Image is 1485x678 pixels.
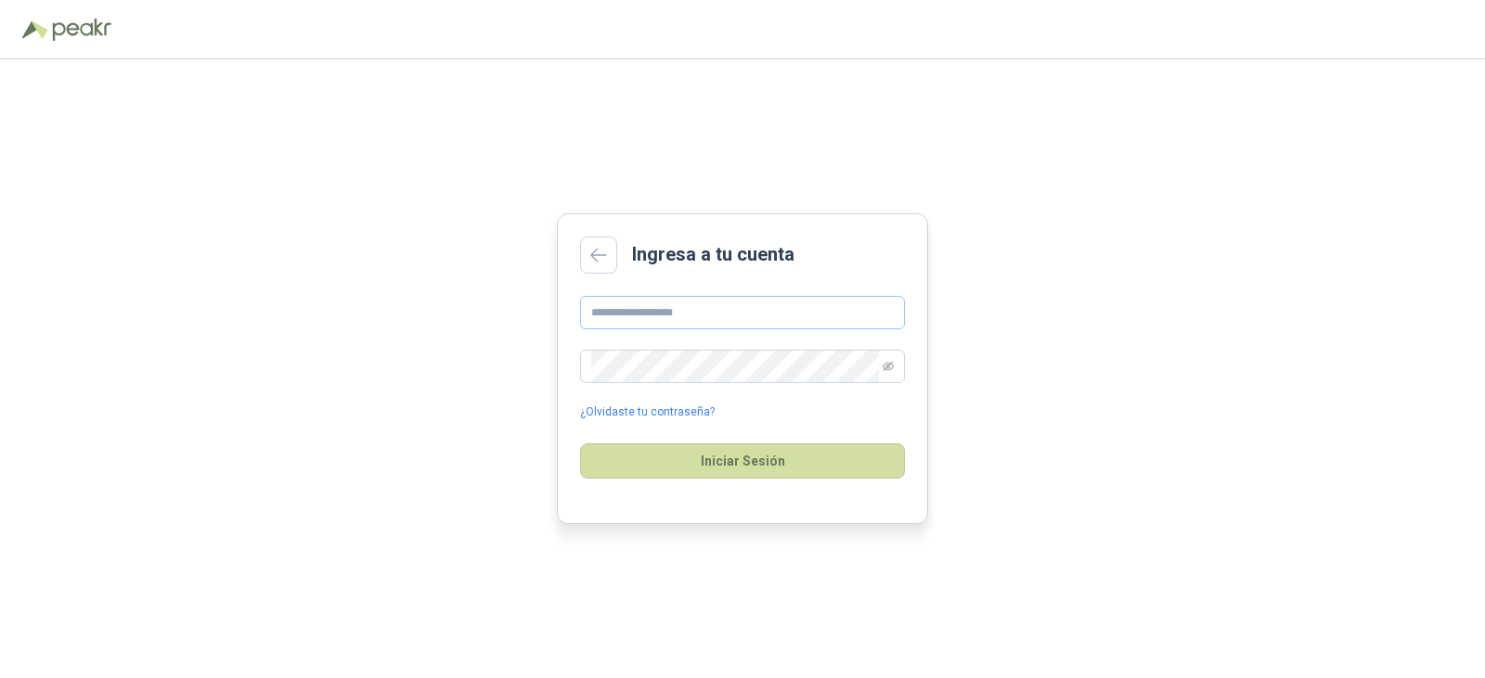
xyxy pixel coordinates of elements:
[580,443,905,479] button: Iniciar Sesión
[632,240,794,269] h2: Ingresa a tu cuenta
[52,19,111,41] img: Peakr
[883,361,894,372] span: eye-invisible
[22,20,48,39] img: Logo
[580,403,715,421] a: ¿Olvidaste tu contraseña?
